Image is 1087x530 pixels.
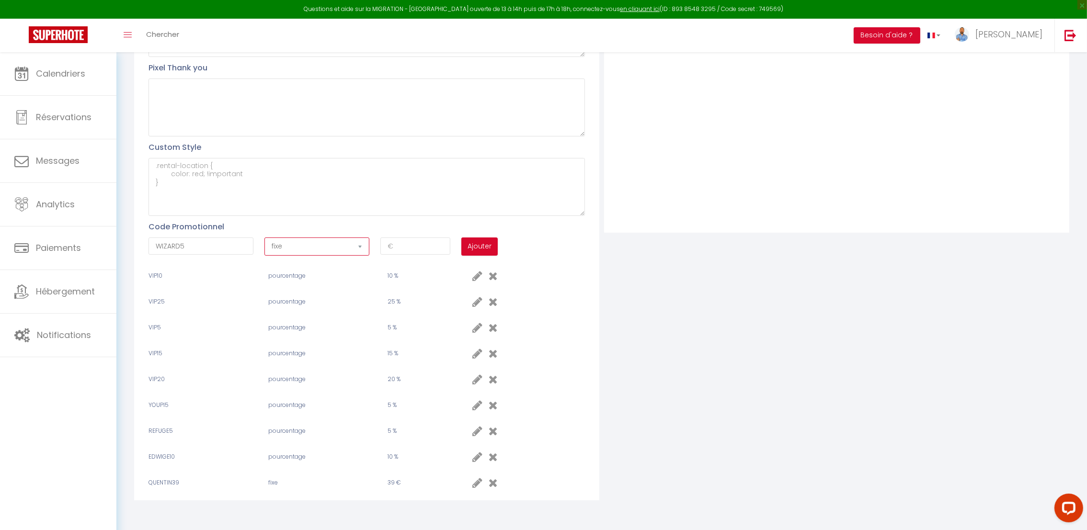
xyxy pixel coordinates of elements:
img: ... [955,27,969,42]
span: EDWIGE10 [149,452,175,461]
p: Custom Style [149,141,585,153]
a: en cliquant ici [620,5,660,13]
span: Messages [36,155,80,167]
span: 39 € [388,478,401,486]
span: Hébergement [36,285,95,297]
p: Code Promotionnel [149,221,498,233]
a: Chercher [139,19,186,52]
span: VIP15 [149,349,162,357]
button: Ajouter [461,237,498,256]
iframe: LiveChat chat widget [1047,490,1087,530]
span: pourcentage [268,401,306,409]
span: pourcentage [268,349,306,357]
p: Pixel Thank you [149,62,585,74]
span: 10 % [388,452,398,461]
span: 5 % [388,401,397,409]
span: Paiements [36,242,81,254]
span: [PERSON_NAME] [975,28,1042,40]
span: QUENTIN39 [149,478,179,486]
span: pourcentage [268,452,306,461]
span: Chercher [146,29,179,39]
input: Code Promotionnel [149,237,253,255]
span: VIP25 [149,297,165,305]
img: Super Booking [29,26,88,43]
span: pourcentage [268,297,306,305]
button: Besoin d'aide ? [854,27,920,44]
span: VIP5 [149,323,161,331]
span: 15 % [388,349,398,357]
span: pourcentage [268,323,306,331]
span: VIP10 [149,271,162,280]
span: VIP20 [149,375,165,383]
span: 5 % [388,427,397,435]
span: pourcentage [268,427,306,435]
span: Analytics [36,198,75,210]
span: Notifications [37,329,91,341]
span: 5 % [388,323,397,331]
span: pourcentage [268,271,306,280]
a: ... [PERSON_NAME] [948,19,1054,52]
span: fixe [268,478,278,486]
span: 20 % [388,375,400,383]
span: Calendriers [36,68,85,79]
span: pourcentage [268,375,306,383]
img: logout [1064,29,1076,41]
span: 10 % [388,271,398,280]
input: € [380,237,450,255]
span: YOUPI5 [149,401,169,409]
span: Réservations [36,111,92,123]
span: REFUGE5 [149,427,173,435]
span: 25 % [388,297,400,305]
